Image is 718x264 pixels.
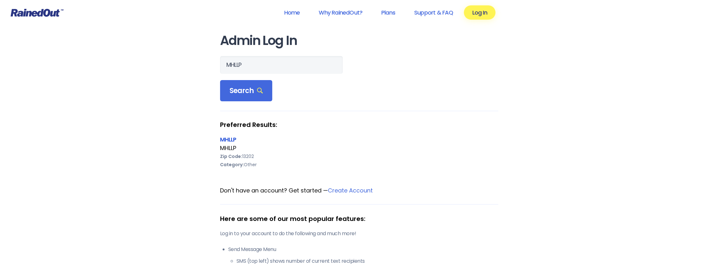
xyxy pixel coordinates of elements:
div: MHLLP [220,135,498,144]
div: 13202 [220,152,498,160]
a: Home [276,5,308,20]
a: MHLLP [220,135,236,143]
input: Search Orgs… [220,56,343,74]
b: Category: [220,161,244,168]
div: Here are some of our most popular features: [220,214,498,223]
b: Zip Code: [220,153,242,160]
a: Why RainedOut? [310,5,371,20]
p: Log in to your account to do the following and much more! [220,230,498,237]
a: Support & FAQ [406,5,461,20]
a: Log In [464,5,495,20]
span: Search [230,86,263,95]
div: Other [220,160,498,169]
h1: Admin Log In [220,34,498,48]
a: Plans [373,5,403,20]
div: MHLLP [220,144,498,152]
strong: Preferred Results: [220,121,498,129]
a: Create Account [328,186,373,194]
div: Search [220,80,273,102]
